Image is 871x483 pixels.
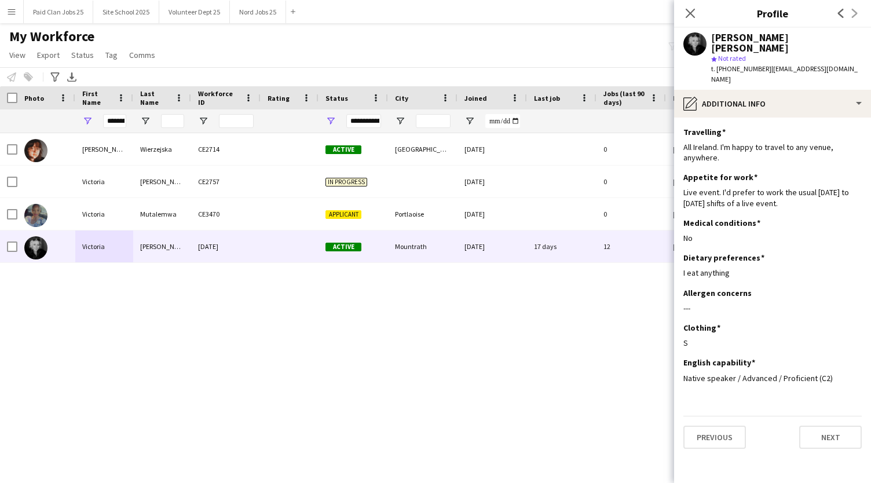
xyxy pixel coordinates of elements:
span: Status [325,94,348,103]
a: Export [32,47,64,63]
span: View [9,50,25,60]
h3: Travelling [683,127,726,137]
app-action-btn: Export XLSX [65,70,79,84]
div: [PERSON_NAME] [133,230,191,262]
span: Applicant [325,210,361,219]
img: Gabriela Victoria Wierzejska [24,139,47,162]
div: CE2714 [191,133,261,165]
input: Last Name Filter Input [161,114,184,128]
div: I eat anything [683,268,862,278]
span: My Workforce [9,28,94,45]
button: Open Filter Menu [395,116,405,126]
span: Joined [464,94,487,103]
div: [DATE] [458,230,527,262]
h3: Clothing [683,323,720,333]
div: CE3470 [191,198,261,230]
button: Volunteer Dept 25 [159,1,230,23]
span: Workforce ID [198,89,240,107]
span: City [395,94,408,103]
div: No [683,233,862,243]
div: [DATE] [458,166,527,197]
div: Victoria [75,230,133,262]
span: Active [325,243,361,251]
div: 0 [596,133,666,165]
span: Status [71,50,94,60]
span: Photo [24,94,44,103]
input: Joined Filter Input [485,114,520,128]
img: Victoria Stan [24,236,47,259]
span: Email [673,94,691,103]
div: [PERSON_NAME] [133,166,191,197]
div: 17 days [527,230,596,262]
div: Live event. I'd prefer to work the usual [DATE] to [DATE] shifts of a live event. [683,187,862,208]
button: Open Filter Menu [82,116,93,126]
div: Wierzejska [133,133,191,165]
input: City Filter Input [416,114,451,128]
button: Open Filter Menu [673,116,683,126]
div: [DATE] [458,198,527,230]
span: Last Name [140,89,170,107]
button: Paid Clan Jobs 25 [24,1,93,23]
app-action-btn: Advanced filters [48,70,62,84]
h3: Dietary preferences [683,253,764,263]
div: [PERSON_NAME] [PERSON_NAME] [711,32,862,53]
h3: Profile [674,6,871,21]
span: Tag [105,50,118,60]
div: Victoria [75,198,133,230]
div: All Ireland. I'm happy to travel to any venue, anywhere. [683,142,862,163]
div: Additional info [674,90,871,118]
h3: Allergen concerns [683,288,752,298]
span: t. [PHONE_NUMBER] [711,64,771,73]
button: Open Filter Menu [198,116,208,126]
span: Comms [129,50,155,60]
div: [DATE] [458,133,527,165]
input: Workforce ID Filter Input [219,114,254,128]
div: 12 [596,230,666,262]
button: Next [799,426,862,449]
span: Export [37,50,60,60]
div: [PERSON_NAME] [PERSON_NAME] [75,133,133,165]
span: Not rated [718,54,746,63]
div: Mountrath [388,230,458,262]
a: Status [67,47,98,63]
span: | [EMAIL_ADDRESS][DOMAIN_NAME] [711,64,858,83]
div: [GEOGRAPHIC_DATA] 15 [388,133,458,165]
a: Tag [101,47,122,63]
input: First Name Filter Input [103,114,126,128]
button: Open Filter Menu [464,116,475,126]
button: Site School 2025 [93,1,159,23]
a: View [5,47,30,63]
h3: English capability [683,357,755,368]
button: Open Filter Menu [325,116,336,126]
span: Last job [534,94,560,103]
a: Comms [125,47,160,63]
div: [DATE] [191,230,261,262]
span: First Name [82,89,112,107]
div: S [683,338,862,348]
div: Native speaker / Advanced / Proficient (C2) [683,373,862,383]
span: Rating [268,94,290,103]
h3: Medical conditions [683,218,760,228]
span: Active [325,145,361,154]
img: Victoria Mutalemwa [24,204,47,227]
span: Jobs (last 90 days) [603,89,645,107]
span: In progress [325,178,367,186]
button: Nord Jobs 25 [230,1,286,23]
h3: Appetite for work [683,172,757,182]
button: Previous [683,426,746,449]
div: Portlaoise [388,198,458,230]
button: Open Filter Menu [140,116,151,126]
div: --- [683,303,862,313]
div: 0 [596,198,666,230]
div: 0 [596,166,666,197]
div: CE2757 [191,166,261,197]
div: Victoria [75,166,133,197]
div: Mutalemwa [133,198,191,230]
